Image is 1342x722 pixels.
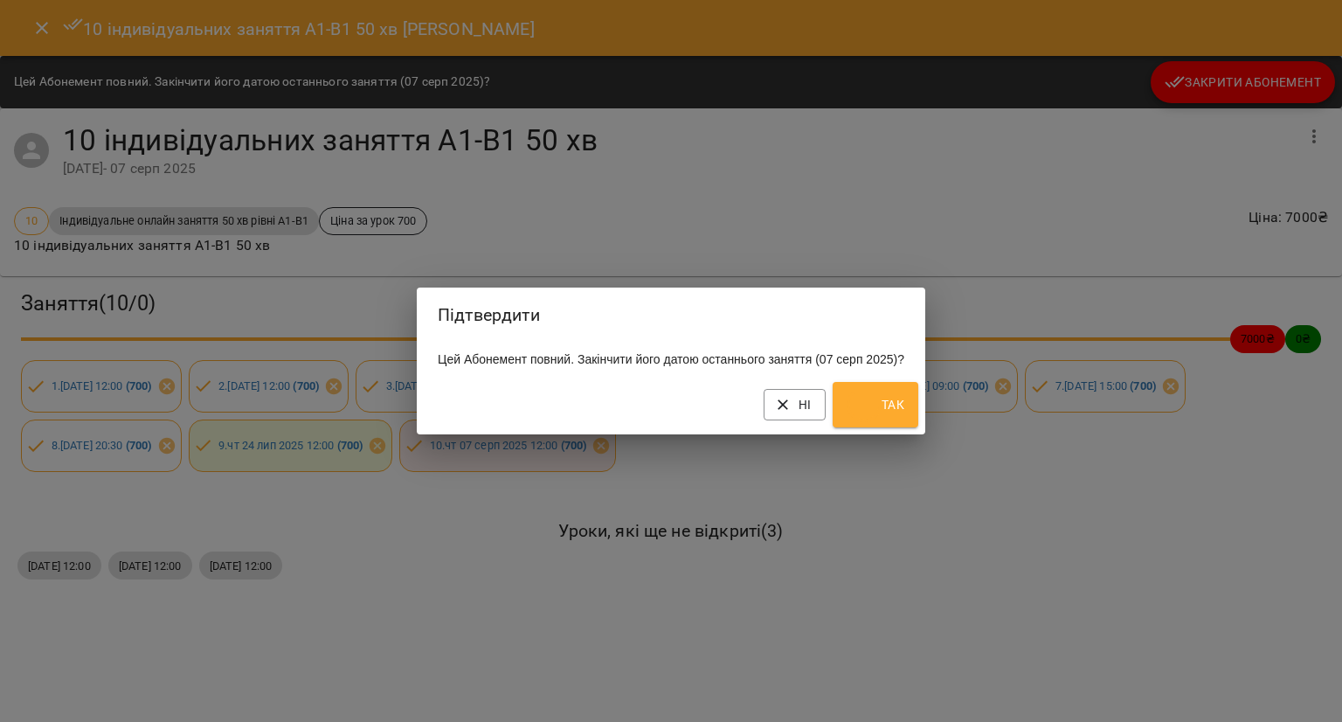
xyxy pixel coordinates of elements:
[438,302,904,329] h2: Підтвердити
[764,389,826,420] button: Ні
[417,344,925,375] div: Цей Абонемент повний. Закінчити його датою останнього заняття (07 серп 2025)?
[778,394,812,415] span: Ні
[847,387,904,422] span: Так
[833,382,918,427] button: Так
